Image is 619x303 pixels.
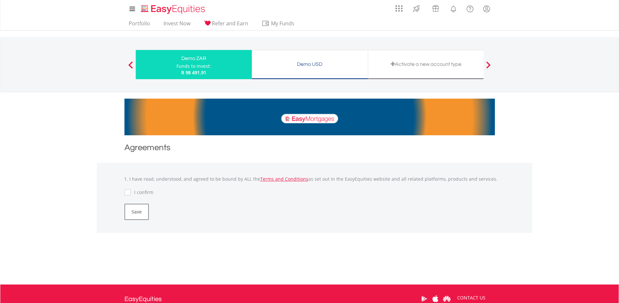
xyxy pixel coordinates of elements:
[124,204,149,220] button: Save
[140,4,208,15] img: EasyEquities_Logo.png
[395,5,403,12] img: grid-menu-icon.svg
[140,54,248,63] div: Demo ZAR
[478,2,495,16] a: My Profile
[262,19,304,28] span: My Funds
[462,2,478,15] a: FAQ's and Support
[161,20,193,30] a: Invest Now
[430,3,441,14] img: vouchers-v2.svg
[176,63,211,69] div: Funds to invest:
[126,20,153,30] a: Portfolio
[256,60,364,69] div: Demo USD
[124,99,495,135] img: EasyMortage Promotion Banner
[445,2,462,15] a: Notifications
[131,189,153,196] label: I confirm
[201,20,251,30] a: Refer and Earn
[391,2,407,12] a: AppsGrid
[124,142,495,156] h1: Agreements
[426,2,445,14] a: Vouchers
[129,176,505,182] li: I have read, understood, and agreed to be bound by ALL the as set out in the EasyEquities website...
[372,60,480,69] div: Activate a new account type
[138,2,208,15] a: Home page
[181,69,206,76] span: R 98 491.91
[411,3,422,14] img: thrive-v2.svg
[212,20,248,27] span: Refer and Earn
[260,176,308,182] a: Terms and Conditions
